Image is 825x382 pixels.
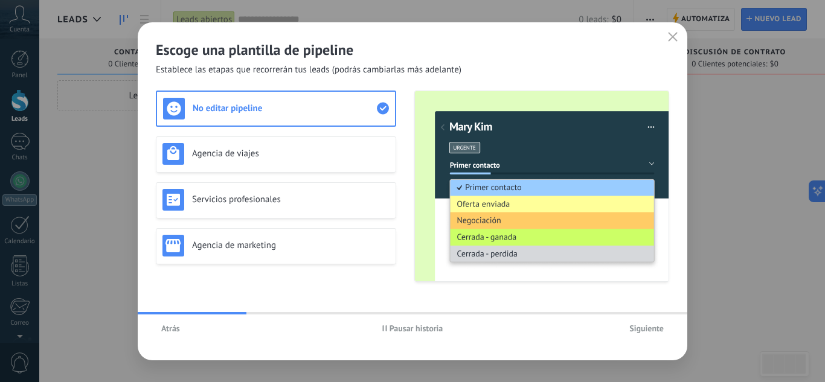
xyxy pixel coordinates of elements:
span: Pausar historia [390,324,443,333]
button: Siguiente [624,319,669,337]
h3: Servicios profesionales [192,194,390,205]
button: Pausar historia [377,319,449,337]
h3: No editar pipeline [193,103,377,114]
h3: Agencia de viajes [192,148,390,159]
span: Siguiente [629,324,664,333]
span: Atrás [161,324,180,333]
button: Atrás [156,319,185,337]
h2: Escoge una plantilla de pipeline [156,40,669,59]
h3: Agencia de marketing [192,240,390,251]
span: Establece las etapas que recorrerán tus leads (podrás cambiarlas más adelante) [156,64,461,76]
